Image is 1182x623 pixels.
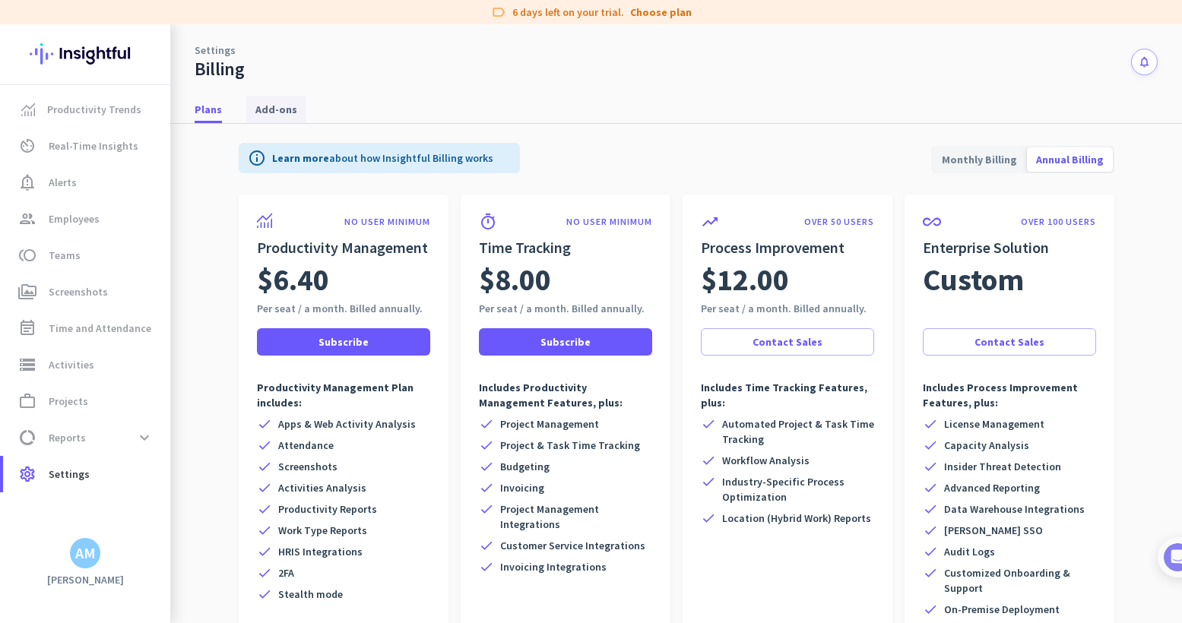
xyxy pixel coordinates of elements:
div: Per seat / a month. Billed annually. [701,301,874,316]
span: Activities [49,356,94,374]
span: Productivity Reports [278,501,377,517]
i: trending_up [701,213,719,231]
h2: Productivity Management [257,237,430,258]
img: Insightful logo [30,24,141,84]
i: check [479,459,494,474]
i: check [257,523,272,538]
a: Choose plan [630,5,692,20]
i: check [923,544,938,559]
span: Audit Logs [944,544,995,559]
span: $12.00 [701,258,789,301]
i: check [479,438,494,453]
span: Alerts [49,173,77,191]
span: Industry-Specific Process Optimization [722,474,874,504]
span: Project & Task Time Tracking [500,438,640,453]
i: check [479,480,494,495]
span: Custom [923,258,1024,301]
span: Contact Sales [974,334,1044,349]
span: $6.40 [257,258,329,301]
img: menu-item [21,103,35,116]
p: OVER 50 USERS [804,216,874,228]
i: check [257,565,272,580]
i: check [257,587,272,602]
i: av_timer [18,137,36,155]
i: check [257,480,272,495]
a: perm_mediaScreenshots [3,274,170,310]
i: perm_media [18,283,36,301]
span: Data Warehouse Integrations [944,501,1085,517]
span: Workflow Analysis [722,453,810,468]
span: $8.00 [479,258,551,301]
a: notification_importantAlerts [3,164,170,201]
i: check [257,416,272,432]
span: Monthly Billing [933,141,1026,178]
a: settingsSettings [3,456,170,492]
span: Stealth mode [278,587,343,602]
a: groupEmployees [3,201,170,237]
i: check [923,565,938,580]
span: Screenshots [49,283,108,301]
span: Location (Hybrid Work) Reports [722,511,871,526]
span: Plans [195,102,222,117]
span: Projects [49,392,88,410]
i: check [701,453,716,468]
span: Customer Service Integrations [500,538,645,553]
span: Invoicing [500,480,544,495]
span: Project Management [500,416,599,432]
a: tollTeams [3,237,170,274]
span: Apps & Web Activity Analysis [278,416,416,432]
span: License Management [944,416,1044,432]
span: Project Management Integrations [500,501,652,532]
i: check [923,459,938,474]
i: event_note [18,319,36,337]
i: check [257,459,272,474]
p: NO USER MINIMUM [566,216,652,228]
span: Activities Analysis [278,480,366,495]
a: event_noteTime and Attendance [3,310,170,346]
span: Time and Attendance [49,319,151,337]
i: group [18,210,36,228]
div: Billing [195,58,245,81]
span: HRIS Integrations [278,544,363,559]
button: notifications [1131,49,1158,75]
p: about how Insightful Billing works [272,150,493,166]
i: settings [18,465,36,483]
span: Settings [49,465,90,483]
p: Includes Process Improvement Features, plus: [923,380,1096,410]
i: check [257,501,272,517]
a: storageActivities [3,346,170,383]
span: Reports [49,429,86,447]
h2: Time Tracking [479,237,652,258]
i: check [701,511,716,526]
i: label [491,5,506,20]
img: product-icon [257,213,272,228]
a: data_usageReportsexpand_more [3,419,170,456]
i: check [257,438,272,453]
i: check [923,480,938,495]
span: Invoicing Integrations [500,559,607,574]
button: Subscribe [257,328,430,356]
span: Contact Sales [753,334,822,349]
div: Per seat / a month. Billed annually. [479,301,652,316]
h2: Enterprise Solution [923,237,1096,258]
span: [PERSON_NAME] SSO [944,523,1043,538]
a: Settings [195,43,236,58]
button: Subscribe [479,328,652,356]
i: all_inclusive [923,213,941,231]
i: data_usage [18,429,36,447]
i: check [479,501,494,517]
span: Insider Threat Detection [944,459,1061,474]
a: work_outlineProjects [3,383,170,419]
div: AM [75,546,96,561]
span: Work Type Reports [278,523,367,538]
span: Employees [49,210,100,228]
span: On-Premise Deployment [944,602,1060,617]
p: Includes Productivity Management Features, plus: [479,380,652,410]
span: Customized Onboarding & Support [944,565,1096,596]
i: check [923,602,938,617]
a: menu-itemProductivity Trends [3,91,170,128]
span: Teams [49,246,81,264]
button: Contact Sales [923,328,1096,356]
a: av_timerReal-Time Insights [3,128,170,164]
